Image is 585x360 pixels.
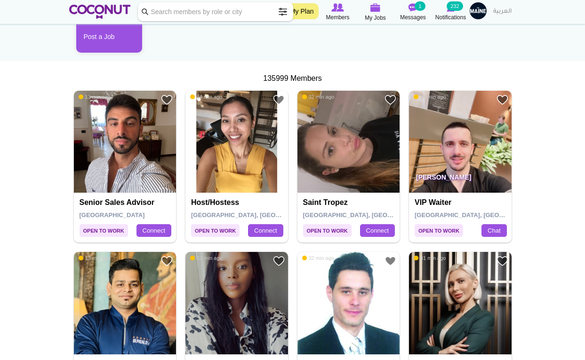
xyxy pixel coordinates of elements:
span: 14 min ago [190,94,222,100]
span: Open to Work [80,224,128,237]
span: 13 min ago [79,255,111,261]
img: Messages [409,3,418,12]
img: Notifications [447,3,455,12]
a: Add to Favourites [385,94,396,106]
a: Add to Favourites [385,255,396,267]
h4: VIP waiter [415,198,508,207]
span: Members [326,13,349,22]
span: [GEOGRAPHIC_DATA], [GEOGRAPHIC_DATA] [191,211,325,219]
a: العربية [489,2,516,21]
span: Notifications [435,13,466,22]
h4: Saint tropez [303,198,397,207]
input: Search members by role or city [138,2,293,21]
small: 1 [415,1,425,11]
a: Add to Favourites [273,255,285,267]
a: Add to Favourites [273,94,285,106]
a: Connect [136,224,171,237]
span: Open to Work [303,224,352,237]
span: My Jobs [365,13,386,23]
span: 34 min ago [414,94,446,100]
img: Home [69,5,131,19]
span: Messages [400,13,426,22]
span: [GEOGRAPHIC_DATA] [80,211,145,219]
span: Open to Work [415,224,463,237]
a: Add to Favourites [497,94,508,106]
h4: Senior Sales Advisor [80,198,173,207]
a: Browse Members Members [319,2,357,22]
span: [GEOGRAPHIC_DATA], [GEOGRAPHIC_DATA] [303,211,437,219]
a: My Jobs My Jobs [357,2,394,23]
img: My Jobs [370,3,381,12]
a: Chat [481,224,506,237]
span: 13 min ago [190,255,222,261]
a: Connect [248,224,283,237]
div: 135999 Members [69,73,516,84]
small: 232 [447,1,463,11]
a: Add to Favourites [161,255,173,267]
h4: Host/Hostess [191,198,285,207]
img: Browse Members [331,3,344,12]
span: 32 min ago [302,94,334,100]
a: Connect [360,224,395,237]
a: Add to Favourites [497,255,508,267]
span: Open to Work [191,224,240,237]
a: My Plan [285,3,319,19]
p: [PERSON_NAME] [409,166,512,193]
a: Add to Favourites [161,94,173,106]
span: 13 min ago [79,94,111,100]
a: Notifications Notifications 232 [432,2,470,22]
a: Messages Messages 1 [394,2,432,22]
span: 32 min ago [302,255,334,261]
span: [GEOGRAPHIC_DATA], [GEOGRAPHIC_DATA] [415,211,549,219]
span: 41 min ago [414,255,446,261]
